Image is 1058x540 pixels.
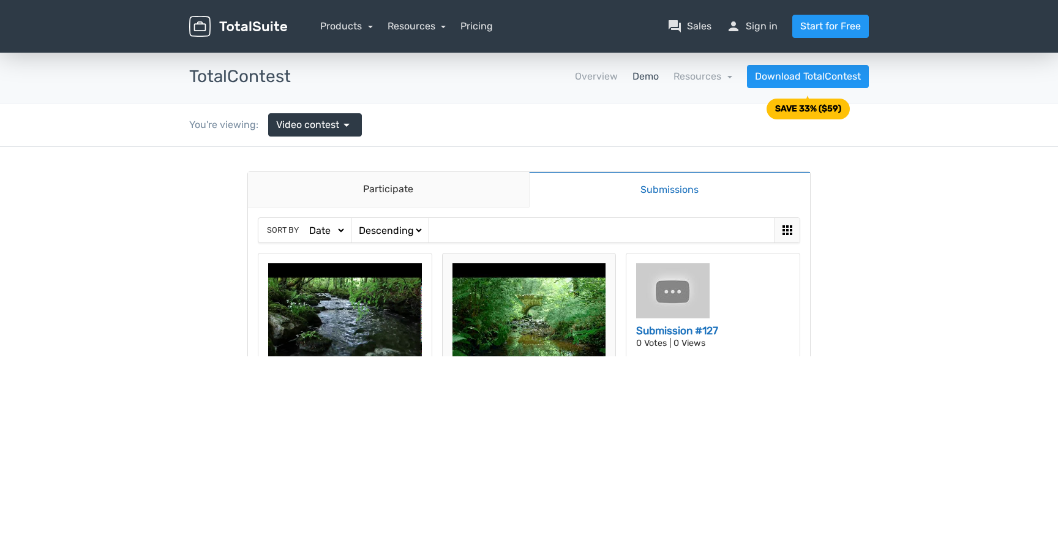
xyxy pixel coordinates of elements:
[339,118,354,132] span: arrow_drop_down
[575,69,618,84] a: Overview
[248,25,529,61] a: Participate
[775,105,841,113] div: SAVE 33% ($59)
[726,19,741,34] span: person
[267,77,299,89] span: Sort by
[320,20,373,32] a: Products
[726,19,778,34] a: personSign in
[636,192,790,201] p: 0 Votes | 0 Views
[442,106,617,271] a: Submission #129
[673,70,732,82] a: Resources
[792,15,869,38] a: Start for Free
[460,19,493,34] a: Pricing
[189,16,287,37] img: TotalSuite for WordPress
[258,106,432,271] a: Submission #131
[747,65,869,88] a: Download TotalContest
[268,113,362,137] a: Video contest arrow_drop_down
[189,118,268,132] div: You're viewing:
[268,116,422,231] img: hqdefault.jpg
[276,118,339,132] span: Video contest
[636,116,710,171] img: hqdefault.jpg
[626,106,800,211] a: Submission #127 0 Votes | 0 Views
[632,69,659,84] a: Demo
[667,19,711,34] a: question_answerSales
[667,19,682,34] span: question_answer
[388,20,446,32] a: Resources
[452,116,606,231] img: hqdefault.jpg
[529,24,811,61] a: Submissions
[189,67,291,86] h3: TotalContest
[636,176,790,192] h3: Submission #127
